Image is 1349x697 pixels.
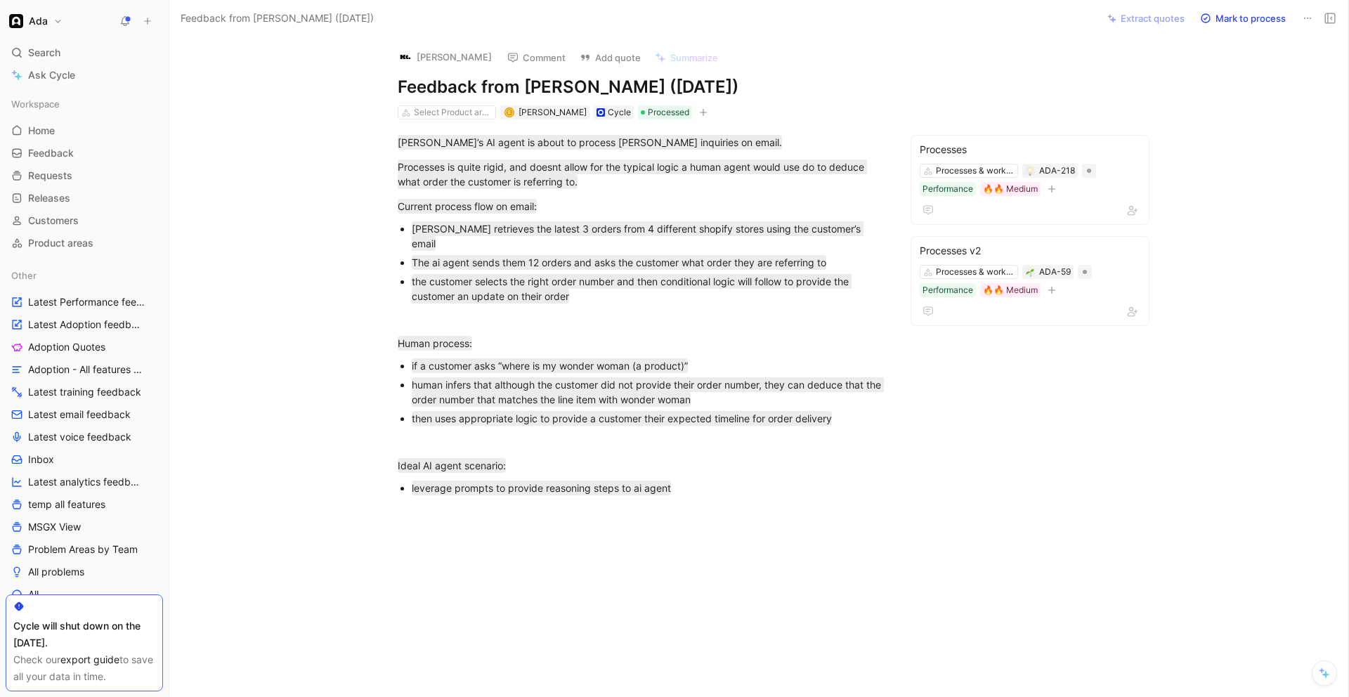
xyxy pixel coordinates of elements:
[6,188,163,209] a: Releases
[6,292,163,313] a: Latest Performance feedback
[28,475,144,489] span: Latest analytics feedback
[6,561,163,582] a: All problems
[519,107,587,117] span: [PERSON_NAME]
[28,520,81,534] span: MSGX View
[28,191,70,205] span: Releases
[6,42,163,63] div: Search
[412,255,826,270] mark: The ai agent sends them 12 orders and asks the customer what order they are referring to
[6,359,163,380] a: Adoption - All features & problem areas
[28,408,131,422] span: Latest email feedback
[6,494,163,515] a: temp all features
[6,404,163,425] a: Latest email feedback
[29,15,48,27] h1: Ada
[936,164,1015,178] div: Processes & workflows
[501,48,572,67] button: Comment
[412,274,852,304] mark: the customer selects the right order number and then conditional logic will follow to provide the...
[11,268,37,282] span: Other
[923,182,973,196] div: Performance
[28,340,105,354] span: Adoption Quotes
[649,48,724,67] button: Summarize
[412,358,688,373] mark: if a customer asks “where is my wonder woman (a product)”
[9,14,23,28] img: Ada
[398,159,867,189] mark: Processes is quite rigid, and doesnt allow for the typical logic a human agent would use do to de...
[1025,267,1035,277] button: 🌱
[11,97,60,111] span: Workspace
[392,46,498,67] button: logo[PERSON_NAME]
[6,265,163,286] div: Other
[573,48,647,67] button: Add quote
[13,651,155,685] div: Check our to save all your data in time.
[412,377,884,407] mark: human infers that although the customer did not provide their order number, they can deduce that ...
[28,169,72,183] span: Requests
[398,458,506,473] mark: Ideal AI agent scenario:
[398,135,782,150] mark: [PERSON_NAME]’s AI agent is about to process [PERSON_NAME] inquiries on email.
[28,67,75,84] span: Ask Cycle
[6,233,163,254] a: Product areas
[6,382,163,403] a: Latest training feedback
[28,295,145,309] span: Latest Performance feedback
[1039,265,1071,279] div: ADA-59
[638,105,692,119] div: Processed
[13,618,155,651] div: Cycle will shut down on the [DATE].
[398,76,884,98] h1: Feedback from [PERSON_NAME] ([DATE])
[60,653,119,665] a: export guide
[398,336,472,351] mark: Human process:
[28,430,131,444] span: Latest voice feedback
[6,314,163,335] a: Latest Adoption feedback
[6,471,163,493] a: Latest analytics feedback
[6,426,163,448] a: Latest voice feedback
[6,143,163,164] a: Feedback
[28,497,105,512] span: temp all features
[920,141,1140,158] div: Processes
[6,65,163,86] a: Ask Cycle
[28,385,141,399] span: Latest training feedback
[6,11,66,31] button: AdaAda
[412,221,864,251] mark: [PERSON_NAME] retrieves the latest 3 orders from 4 different shopify stores using the customer’s ...
[6,539,163,560] a: Problem Areas by Team
[1194,8,1292,28] button: Mark to process
[398,199,537,214] mark: Current process flow on email:
[1026,167,1034,176] img: 💡
[28,146,74,160] span: Feedback
[6,210,163,231] a: Customers
[505,109,513,117] div: E
[1039,164,1075,178] div: ADA-218
[6,120,163,141] a: Home
[28,318,144,332] span: Latest Adoption feedback
[6,516,163,538] a: MSGX View
[28,542,138,556] span: Problem Areas by Team
[6,93,163,115] div: Workspace
[28,124,55,138] span: Home
[6,584,163,605] a: All
[28,214,79,228] span: Customers
[936,265,1015,279] div: Processes & workflows
[414,105,493,119] div: Select Product areas
[670,51,718,64] span: Summarize
[28,363,148,377] span: Adoption - All features & problem areas
[28,236,93,250] span: Product areas
[6,165,163,186] a: Requests
[920,242,1140,259] div: Processes v2
[1101,8,1191,28] button: Extract quotes
[28,565,84,579] span: All problems
[28,44,60,61] span: Search
[6,337,163,358] a: Adoption Quotes
[6,449,163,470] a: Inbox
[412,481,671,495] mark: leverage prompts to provide reasoning steps to ai agent
[648,105,689,119] span: Processed
[398,50,412,64] img: logo
[983,182,1038,196] div: 🔥🔥 Medium
[28,452,54,467] span: Inbox
[181,10,374,27] span: Feedback from [PERSON_NAME] ([DATE])
[28,587,39,601] span: All
[608,105,631,119] div: Cycle
[412,411,832,426] mark: then uses appropriate logic to provide a customer their expected timeline for order delivery
[1026,268,1034,277] img: 🌱
[923,283,973,297] div: Performance
[1025,166,1035,176] button: 💡
[983,283,1038,297] div: 🔥🔥 Medium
